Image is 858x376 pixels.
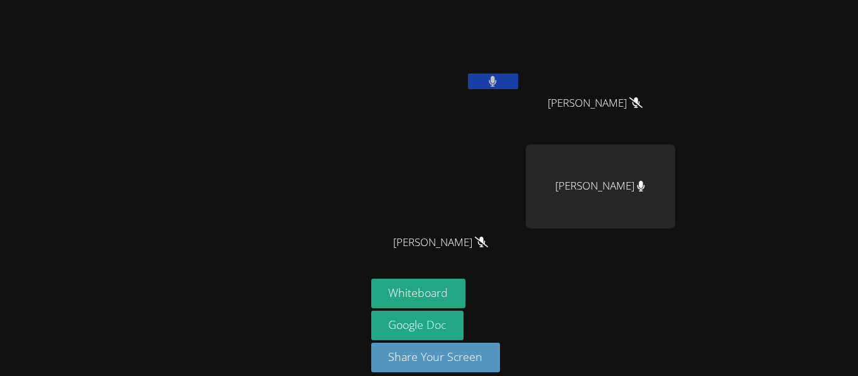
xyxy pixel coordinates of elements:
[393,234,488,252] span: [PERSON_NAME]
[371,343,501,372] button: Share Your Screen
[371,279,466,308] button: Whiteboard
[526,144,675,228] div: [PERSON_NAME]
[548,94,643,112] span: [PERSON_NAME]
[371,311,464,340] a: Google Doc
